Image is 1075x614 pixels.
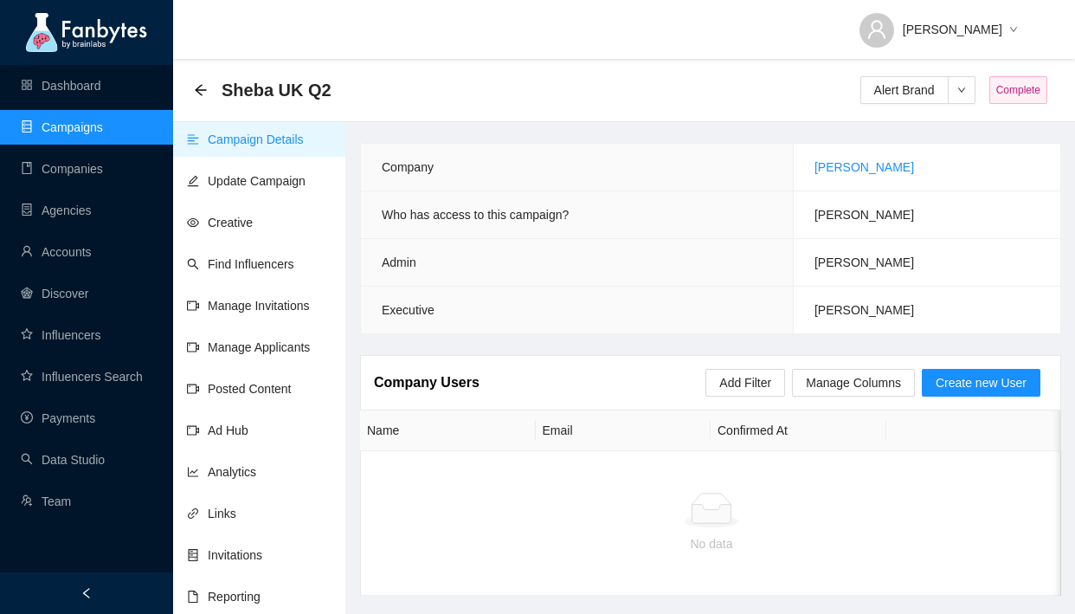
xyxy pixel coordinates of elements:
a: video-cameraAd Hub [187,423,248,437]
span: left [80,587,93,599]
th: Confirmed At [711,410,886,451]
span: Company [382,160,434,174]
span: Manage Columns [806,373,901,392]
span: Alert Brand [874,81,935,100]
button: [PERSON_NAME]down [846,9,1032,36]
button: down [948,76,975,104]
a: userAccounts [21,245,92,259]
span: arrow-left [194,83,208,97]
div: No data [375,534,1048,553]
div: Back [194,83,208,98]
a: align-leftCampaign Details [187,132,304,146]
span: Admin [382,255,416,269]
a: eyeCreative [187,216,253,229]
a: starInfluencers [21,328,100,342]
a: appstoreDashboard [21,79,101,93]
span: down [1009,25,1018,36]
a: searchFind Influencers [187,257,294,271]
a: bookCompanies [21,162,103,176]
a: line-chartAnalytics [187,465,256,479]
button: Manage Columns [792,369,915,397]
a: [PERSON_NAME] [814,160,914,174]
button: Create new User [922,369,1040,397]
a: linkLinks [187,507,236,520]
span: user [866,19,887,40]
a: searchData Studio [21,453,105,467]
a: pay-circlePayments [21,411,95,425]
span: Create new User [936,373,1027,392]
span: Add Filter [719,373,771,392]
a: containerAgencies [21,204,92,217]
a: editUpdate Campaign [187,174,306,188]
a: video-cameraManage Invitations [187,299,310,313]
a: fileReporting [187,590,261,604]
a: video-cameraPosted Content [187,382,292,396]
button: Alert Brand [860,76,949,104]
a: databaseCampaigns [21,120,103,134]
span: [PERSON_NAME] [903,20,1002,39]
a: usergroup-addTeam [21,494,71,508]
span: Sheba UK Q2 [222,76,332,104]
th: Email [536,410,711,451]
span: Complete [989,76,1047,104]
span: [PERSON_NAME] [814,255,914,269]
a: radar-chartDiscover [21,287,88,301]
span: Executive [382,303,435,317]
span: Who has access to this campaign? [382,208,569,222]
a: video-cameraManage Applicants [187,340,310,354]
a: starInfluencers Search [21,370,143,384]
button: Add Filter [705,369,785,397]
a: hddInvitations [187,548,262,562]
span: [PERSON_NAME] [814,303,914,317]
span: down [949,86,975,94]
span: [PERSON_NAME] [814,208,914,222]
th: Name [360,410,536,451]
article: Company Users [374,372,480,393]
